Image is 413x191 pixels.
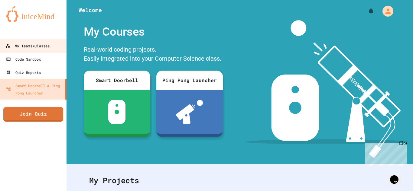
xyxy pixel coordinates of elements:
div: My Courses [81,20,226,43]
div: My Account [376,4,395,18]
div: Chat with us now!Close [2,2,42,38]
div: My Teams/Classes [5,42,50,50]
div: Real-world coding projects. Easily integrated into your Computer Science class. [81,43,226,66]
img: logo-orange.svg [6,6,60,22]
a: Join Quiz [3,107,63,122]
iframe: chat widget [363,141,407,166]
div: My Notifications [356,6,376,16]
div: Ping Pong Launcher [156,71,223,90]
iframe: chat widget [388,167,407,185]
img: ppl-with-ball.png [176,100,203,124]
div: Quiz Reports [6,69,41,76]
div: Smart Doorbell [84,71,150,90]
div: Smart Doorbell & Ping Pong Launcher [6,82,63,97]
div: Code Sandbox [6,56,41,63]
img: sdb-white.svg [108,100,125,124]
img: banner-image-my-projects.png [245,20,407,158]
